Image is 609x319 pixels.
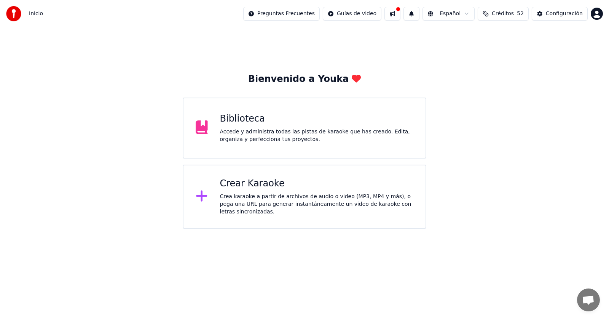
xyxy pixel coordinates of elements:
[577,289,600,311] a: Chat abierto
[248,73,361,85] div: Bienvenido a Youka
[243,7,320,21] button: Preguntas Frecuentes
[6,6,21,21] img: youka
[29,10,43,18] span: Inicio
[546,10,583,18] div: Configuración
[220,128,414,143] div: Accede y administra todas las pistas de karaoke que has creado. Edita, organiza y perfecciona tus...
[220,113,414,125] div: Biblioteca
[29,10,43,18] nav: breadcrumb
[492,10,514,18] span: Créditos
[323,7,381,21] button: Guías de video
[532,7,588,21] button: Configuración
[220,193,414,216] div: Crea karaoke a partir de archivos de audio o video (MP3, MP4 y más), o pega una URL para generar ...
[220,178,414,190] div: Crear Karaoke
[517,10,524,18] span: 52
[478,7,529,21] button: Créditos52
